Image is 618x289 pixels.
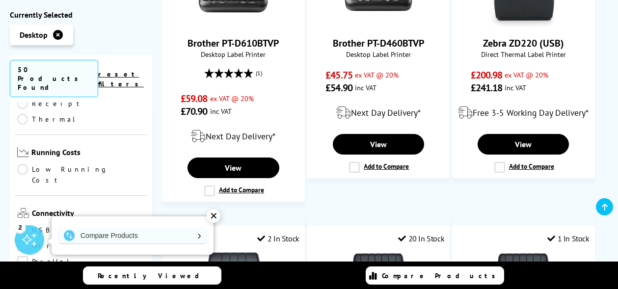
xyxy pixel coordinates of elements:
[31,147,145,159] span: Running Costs
[83,266,221,285] a: Recently Viewed
[17,209,29,218] img: Connectivity
[333,134,424,155] a: View
[349,162,409,173] label: Add to Compare
[486,19,560,29] a: Zebra ZD220 (USB)
[98,271,209,280] span: Recently Viewed
[10,10,152,20] div: Currently Selected
[207,209,220,223] div: ✕
[204,185,264,196] label: Add to Compare
[494,162,554,173] label: Add to Compare
[342,19,415,29] a: Brother PT-D460BTVP
[181,105,208,118] span: £70.90
[167,50,299,59] span: Desktop Label Printer
[366,266,504,285] a: Compare Products
[17,147,29,158] img: Running Costs
[471,69,503,81] span: £200.98
[10,60,98,97] span: 50 Products Found
[325,81,352,94] span: £54.90
[505,70,548,79] span: ex VAT @ 20%
[471,81,503,94] span: £241.18
[505,83,526,92] span: inc VAT
[59,228,206,243] a: Compare Products
[312,99,444,127] div: modal_delivery
[355,70,399,79] span: ex VAT @ 20%
[188,158,279,178] a: View
[15,222,26,233] div: 2
[188,37,279,50] a: Brother PT-D610BTVP
[181,92,208,105] span: £59.08
[17,257,81,267] a: Parallel
[382,271,501,280] span: Compare Products
[457,50,590,59] span: Direct Thermal Label Printer
[325,69,352,81] span: £45.75
[17,225,81,236] a: USB
[210,94,254,103] span: ex VAT @ 20%
[398,234,444,243] div: 20 In Stock
[17,164,145,186] a: Low Running Cost
[355,83,376,92] span: inc VAT
[98,70,144,88] a: reset filters
[257,234,299,243] div: 2 In Stock
[457,99,590,127] div: modal_delivery
[333,37,424,50] a: Brother PT-D460BTVP
[167,123,299,150] div: modal_delivery
[17,114,81,125] a: Thermal
[20,30,48,40] span: Desktop
[478,134,569,155] a: View
[17,98,84,109] a: Receipt
[256,64,262,82] span: (1)
[483,37,564,50] a: Zebra ZD220 (USB)
[210,106,232,116] span: inc VAT
[32,209,145,220] span: Connectivity
[547,234,590,243] div: 1 In Stock
[196,19,270,29] a: Brother PT-D610BTVP
[312,50,444,59] span: Desktop Label Printer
